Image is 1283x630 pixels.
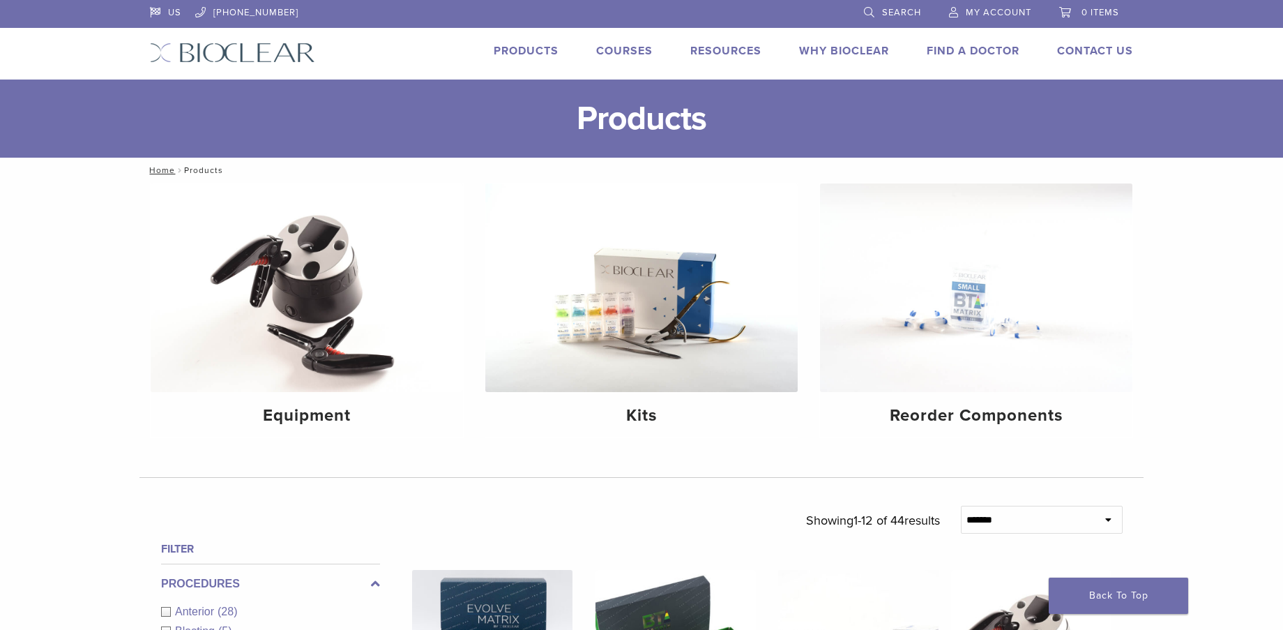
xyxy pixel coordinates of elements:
[485,183,798,392] img: Kits
[820,183,1132,392] img: Reorder Components
[150,43,315,63] img: Bioclear
[596,44,653,58] a: Courses
[175,167,184,174] span: /
[690,44,761,58] a: Resources
[175,606,218,617] span: Anterior
[806,506,940,535] p: Showing results
[151,183,463,392] img: Equipment
[831,403,1121,428] h4: Reorder Components
[218,606,237,617] span: (28)
[799,44,889,58] a: Why Bioclear
[145,165,175,175] a: Home
[966,7,1031,18] span: My Account
[1081,7,1119,18] span: 0 items
[151,183,463,437] a: Equipment
[161,541,380,557] h4: Filter
[161,576,380,592] label: Procedures
[853,513,904,528] span: 1-12 of 44
[494,44,559,58] a: Products
[496,403,787,428] h4: Kits
[139,158,1144,183] nav: Products
[1057,44,1133,58] a: Contact Us
[927,44,1019,58] a: Find A Doctor
[1049,578,1188,614] a: Back To Top
[162,403,452,428] h4: Equipment
[820,183,1132,437] a: Reorder Components
[485,183,798,437] a: Kits
[882,7,921,18] span: Search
